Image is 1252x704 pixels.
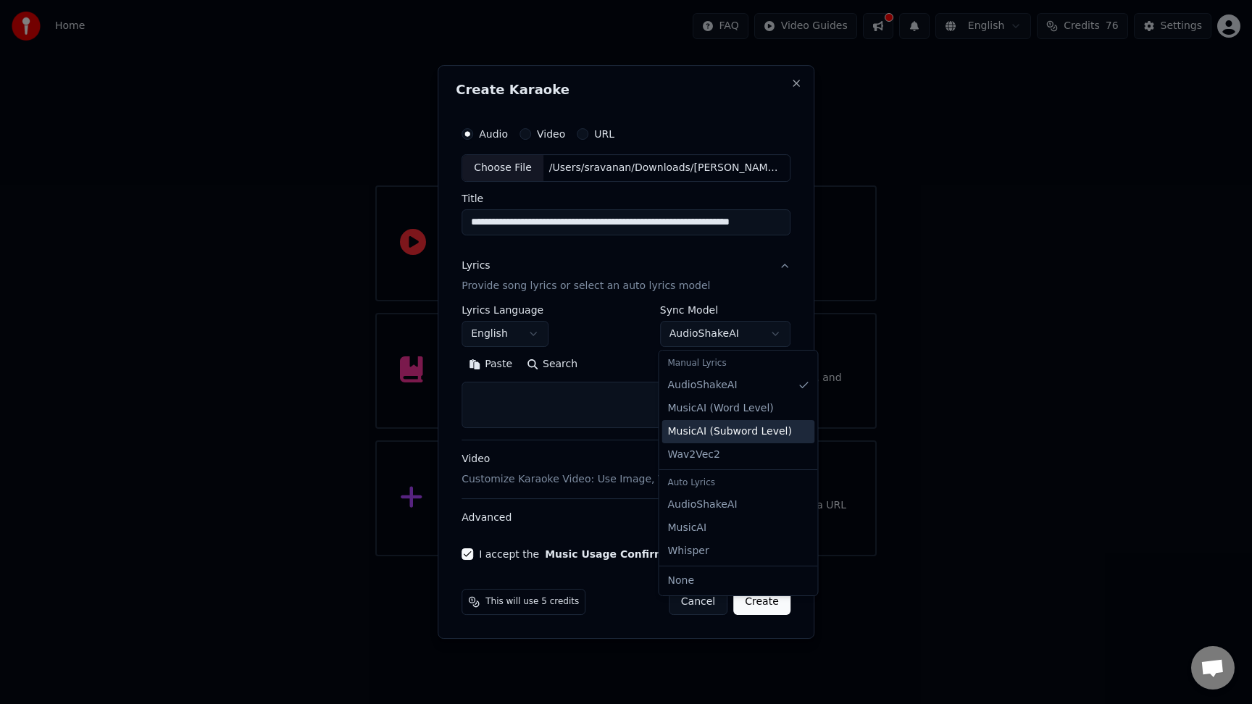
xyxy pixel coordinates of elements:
[662,353,815,374] div: Manual Lyrics
[668,378,738,393] span: AudioShakeAI
[668,448,720,462] span: Wav2Vec2
[668,544,709,558] span: Whisper
[668,574,695,588] span: None
[668,521,707,535] span: MusicAI
[668,401,774,416] span: MusicAI ( Word Level )
[668,498,738,512] span: AudioShakeAI
[668,424,792,439] span: MusicAI ( Subword Level )
[662,473,815,493] div: Auto Lyrics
